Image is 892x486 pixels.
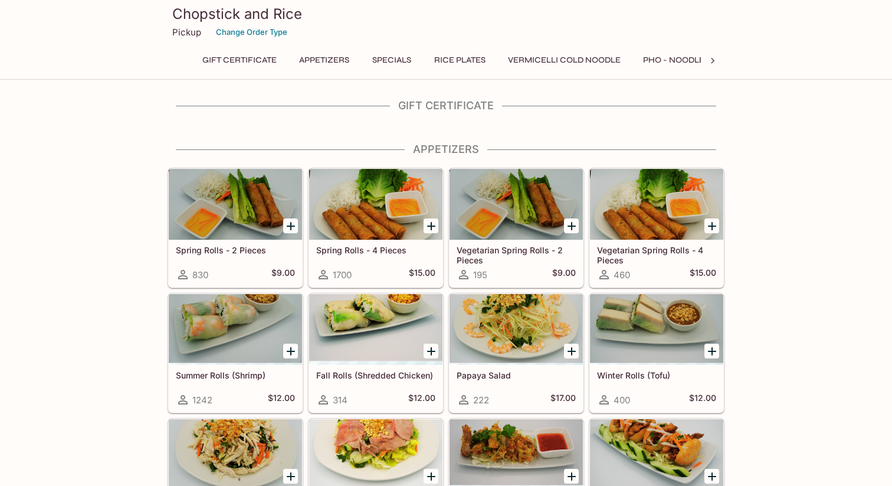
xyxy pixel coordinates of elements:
[564,344,579,358] button: Add Papaya Salad
[424,218,438,233] button: Add Spring Rolls - 4 Pieces
[689,393,716,407] h5: $12.00
[168,293,303,413] a: Summer Rolls (Shrimp)1242$12.00
[473,269,487,280] span: 195
[589,168,724,288] a: Vegetarian Spring Rolls - 4 Pieces460$15.00
[316,245,435,255] h5: Spring Rolls - 4 Pieces
[196,52,283,69] button: Gift Certificate
[316,370,435,380] h5: Fall Rolls (Shredded Chicken)
[211,23,293,41] button: Change Order Type
[450,294,583,365] div: Papaya Salad
[428,52,492,69] button: Rice Plates
[614,394,630,406] span: 400
[550,393,576,407] h5: $17.00
[457,370,576,380] h5: Papaya Salad
[309,169,442,240] div: Spring Rolls - 4 Pieces
[690,268,716,282] h5: $15.00
[424,344,438,358] button: Add Fall Rolls (Shredded Chicken)
[309,294,442,365] div: Fall Rolls (Shredded Chicken)
[614,269,630,280] span: 460
[597,245,716,265] h5: Vegetarian Spring Rolls - 4 Pieces
[168,143,724,156] h4: Appetizers
[172,27,201,38] p: Pickup
[597,370,716,380] h5: Winter Rolls (Tofu)
[590,294,723,365] div: Winter Rolls (Tofu)
[590,169,723,240] div: Vegetarian Spring Rolls - 4 Pieces
[564,469,579,484] button: Add House Fried Chicken
[637,52,736,69] button: Pho - Noodle Soup
[365,52,418,69] button: Specials
[176,245,295,255] h5: Spring Rolls - 2 Pieces
[450,169,583,240] div: Vegetarian Spring Rolls - 2 Pieces
[309,168,443,288] a: Spring Rolls - 4 Pieces1700$15.00
[704,218,719,233] button: Add Vegetarian Spring Rolls - 4 Pieces
[176,370,295,380] h5: Summer Rolls (Shrimp)
[333,269,352,280] span: 1700
[271,268,295,282] h5: $9.00
[172,5,720,23] h3: Chopstick and Rice
[501,52,627,69] button: Vermicelli Cold Noodle
[552,268,576,282] h5: $9.00
[704,344,719,358] button: Add Winter Rolls (Tofu)
[409,268,435,282] h5: $15.00
[192,269,208,280] span: 830
[293,52,356,69] button: Appetizers
[473,394,489,406] span: 222
[283,469,298,484] button: Add Shredded Chicken Salad
[169,169,302,240] div: Spring Rolls - 2 Pieces
[268,393,295,407] h5: $12.00
[168,99,724,112] h4: Gift Certificate
[169,294,302,365] div: Summer Rolls (Shrimp)
[564,218,579,233] button: Add Vegetarian Spring Rolls - 2 Pieces
[168,168,303,288] a: Spring Rolls - 2 Pieces830$9.00
[333,394,347,406] span: 314
[192,394,212,406] span: 1242
[449,168,583,288] a: Vegetarian Spring Rolls - 2 Pieces195$9.00
[424,469,438,484] button: Add Beef Salad
[449,293,583,413] a: Papaya Salad222$17.00
[408,393,435,407] h5: $12.00
[704,469,719,484] button: Add Banh Mi Sliders (4)
[283,218,298,233] button: Add Spring Rolls - 2 Pieces
[309,293,443,413] a: Fall Rolls (Shredded Chicken)314$12.00
[457,245,576,265] h5: Vegetarian Spring Rolls - 2 Pieces
[283,344,298,358] button: Add Summer Rolls (Shrimp)
[589,293,724,413] a: Winter Rolls (Tofu)400$12.00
